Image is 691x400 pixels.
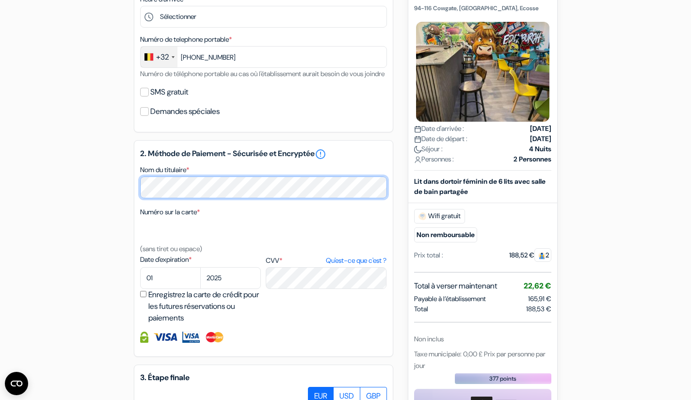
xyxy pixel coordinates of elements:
[530,123,551,133] strong: [DATE]
[414,123,464,133] span: Date d'arrivée :
[414,133,467,144] span: Date de départ :
[153,332,177,343] img: Visa
[141,47,177,67] div: Belgium (België): +32
[414,250,443,260] div: Prix total :
[414,135,421,143] img: calendar.svg
[5,372,28,395] button: Ouvrir le widget CMP
[156,51,169,63] div: +32
[514,154,551,164] strong: 2 Personnes
[414,227,477,242] small: Non remboursable
[414,176,546,195] b: Lit dans dortoir féminin de 6 lits avec salle de bain partagée
[205,332,225,343] img: Master Card
[528,294,551,303] span: 165,91 €
[140,207,200,217] label: Numéro sur la carte
[140,46,387,68] input: 470 12 34 56
[530,133,551,144] strong: [DATE]
[414,304,428,314] span: Total
[524,280,551,290] span: 22,62 €
[414,4,551,12] p: 94-116 Cowgate, [GEOGRAPHIC_DATA], Ecosse
[414,156,421,163] img: user_icon.svg
[140,332,148,343] img: Information de carte de crédit entièrement encryptée et sécurisée
[414,349,546,369] span: Taxe municipale: 0,00 £ Prix par personne par jour
[140,373,387,382] h5: 3. Étape finale
[140,244,202,253] small: (sans tiret ou espace)
[150,85,188,99] label: SMS gratuit
[414,154,454,164] span: Personnes :
[140,255,261,265] label: Date d'expiration
[509,250,551,260] div: 188,52 €
[534,248,551,261] span: 2
[414,145,421,153] img: moon.svg
[414,125,421,132] img: calendar.svg
[529,144,551,154] strong: 4 Nuits
[150,105,220,118] label: Demandes spéciales
[414,293,486,304] span: Payable à l’établissement
[140,69,385,78] small: Numéro de téléphone portable au cas où l'établissement aurait besoin de vous joindre
[140,165,189,175] label: Nom du titulaire
[414,208,465,223] span: Wifi gratuit
[266,256,386,266] label: CVV
[414,334,551,344] div: Non inclus
[414,144,443,154] span: Séjour :
[526,304,551,314] span: 188,53 €
[418,212,426,220] img: free_wifi.svg
[326,256,386,266] a: Qu'est-ce que c'est ?
[414,280,497,291] span: Total à verser maintenant
[538,252,546,259] img: guest.svg
[182,332,200,343] img: Visa Electron
[140,34,232,45] label: Numéro de telephone portable
[315,148,326,160] a: error_outline
[489,374,516,383] span: 377 points
[148,289,264,324] label: Enregistrez la carte de crédit pour les futures réservations ou paiements
[140,148,387,160] h5: 2. Méthode de Paiement - Sécurisée et Encryptée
